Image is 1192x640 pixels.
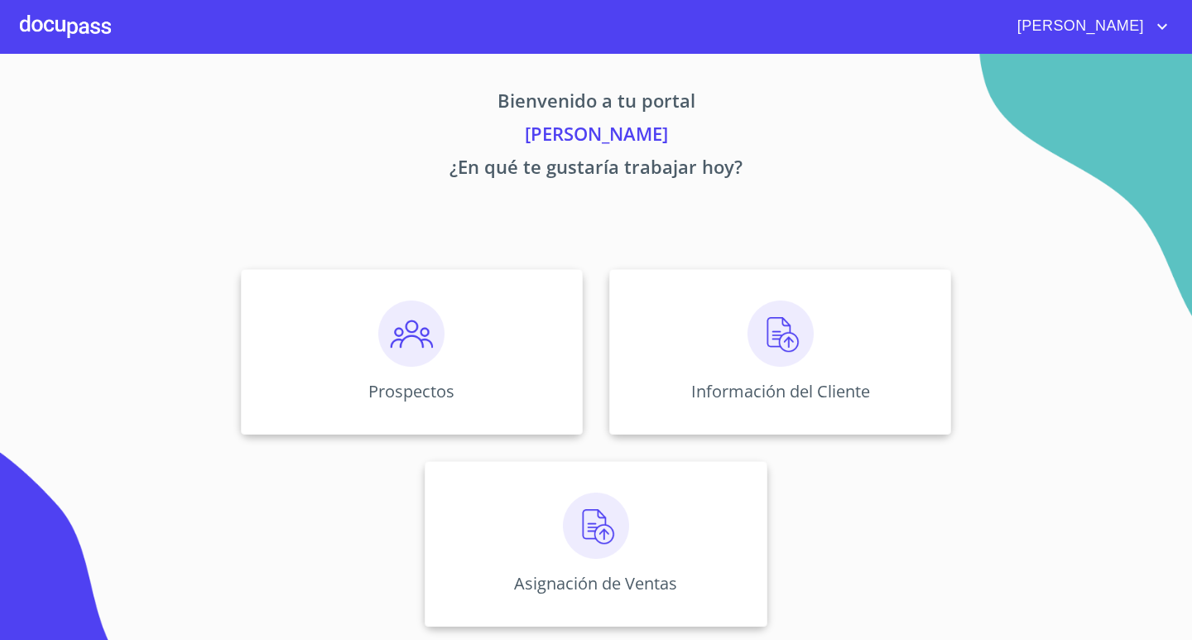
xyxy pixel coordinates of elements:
[691,380,870,402] p: Información del Cliente
[368,380,454,402] p: Prospectos
[747,301,814,367] img: carga.png
[86,87,1106,120] p: Bienvenido a tu portal
[563,493,629,559] img: carga.png
[86,120,1106,153] p: [PERSON_NAME]
[514,572,677,594] p: Asignación de Ventas
[1005,13,1172,40] button: account of current user
[378,301,445,367] img: prospectos.png
[1005,13,1152,40] span: [PERSON_NAME]
[86,153,1106,186] p: ¿En qué te gustaría trabajar hoy?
